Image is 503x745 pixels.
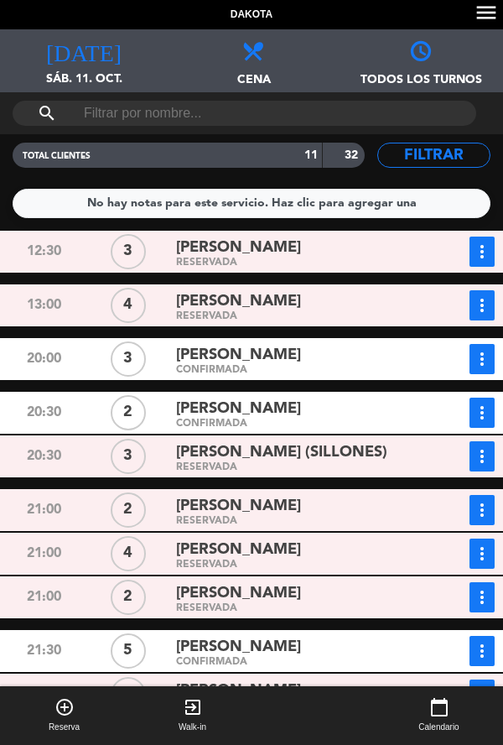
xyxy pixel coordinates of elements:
button: more_vert [469,539,495,569]
span: [PERSON_NAME] [176,343,301,367]
button: more_vert [469,398,495,428]
span: [PERSON_NAME] [176,581,301,606]
span: Walk-in [179,721,206,734]
div: No hay notas para este servicio. Haz clic para agregar una [87,194,417,213]
div: CONFIRMADA [176,420,417,428]
div: 20:30 [2,398,86,428]
button: more_vert [469,441,495,471]
button: more_vert [469,636,495,666]
div: RESERVADA [176,313,417,320]
i: search [37,103,57,123]
div: CONFIRMADA [176,659,417,666]
i: more_vert [472,641,492,661]
div: RESERVADA [176,259,417,267]
div: RESERVADA [176,561,417,569]
div: 2 [111,677,146,712]
button: Filtrar [377,143,490,168]
div: 4 [111,536,146,571]
span: Calendario [418,721,459,734]
i: calendar_today [429,697,449,717]
div: CONFIRMADA [176,367,417,374]
span: [PERSON_NAME] [176,635,301,659]
div: 20:30 [2,441,86,471]
span: [PERSON_NAME] (SILLONES) [176,440,387,465]
span: [PERSON_NAME] [176,289,301,314]
i: add_circle_outline [54,697,75,717]
i: more_vert [472,349,492,369]
button: exit_to_appWalk-in [128,686,257,745]
button: more_vert [469,495,495,525]
span: [PERSON_NAME] [176,538,301,562]
span: [PERSON_NAME] [176,494,301,518]
button: calendar_todayCalendario [375,686,503,745]
div: 20:00 [2,344,86,374]
div: 5 [111,633,146,669]
div: 13:00 [2,290,86,320]
i: more_vert [472,242,492,262]
div: RESERVADA [176,605,417,612]
span: [PERSON_NAME] [176,236,301,260]
button: more_vert [469,344,495,374]
div: RESERVADA [176,518,417,525]
div: RESERVADA [176,464,417,471]
div: 4 [111,288,146,323]
div: 12:30 [2,237,86,267]
span: Dakota [231,7,272,23]
div: 21:00 [2,582,86,612]
span: Reserva [49,721,80,734]
div: 3 [111,439,146,474]
button: more_vert [469,582,495,612]
i: more_vert [472,500,492,520]
div: 21:30 [2,636,86,666]
i: more_vert [472,403,492,423]
i: more_vert [472,587,492,607]
button: more_vert [469,237,495,267]
i: more_vert [472,685,492,705]
span: TOTAL CLIENTES [23,152,91,160]
div: 3 [111,234,146,269]
i: more_vert [472,544,492,564]
i: exit_to_app [183,697,203,717]
strong: 32 [345,149,361,161]
div: 21:30 [2,680,86,710]
i: more_vert [472,446,492,466]
div: 21:00 [2,495,86,525]
div: 2 [111,395,146,430]
span: [PERSON_NAME] [176,397,301,421]
input: Filtrar por nombre... [82,101,407,126]
div: 21:00 [2,539,86,569]
div: 3 [111,341,146,377]
button: more_vert [469,290,495,320]
strong: 11 [304,149,318,161]
i: more_vert [472,295,492,315]
div: 2 [111,580,146,615]
div: 2 [111,492,146,528]
i: [DATE] [46,38,122,61]
button: more_vert [469,680,495,710]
